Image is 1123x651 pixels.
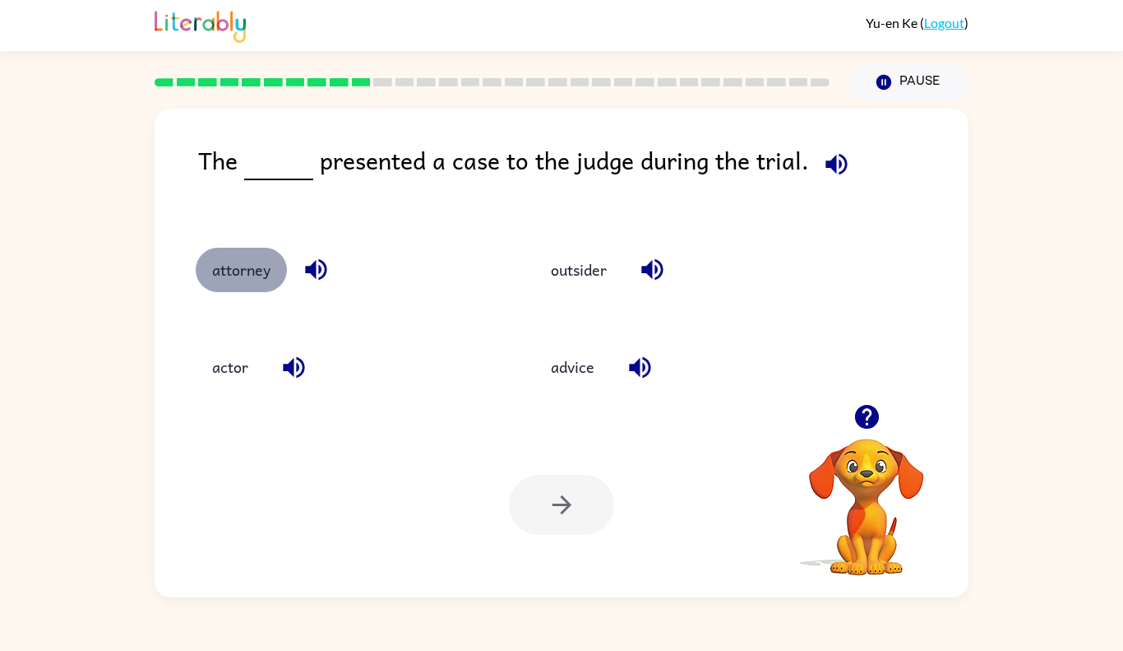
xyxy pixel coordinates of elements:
button: attorney [196,248,287,292]
a: Logout [924,15,964,30]
span: Yu-en Ke [866,15,920,30]
div: ( ) [866,15,968,30]
button: Pause [849,63,968,101]
button: outsider [534,248,623,292]
div: The presented a case to the judge during the trial. [198,142,968,215]
button: actor [196,345,265,389]
img: Literably [155,7,246,43]
video: Your browser must support playing .mp4 files to use Literably. Please try using another browser. [784,413,949,578]
button: advice [534,345,611,389]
